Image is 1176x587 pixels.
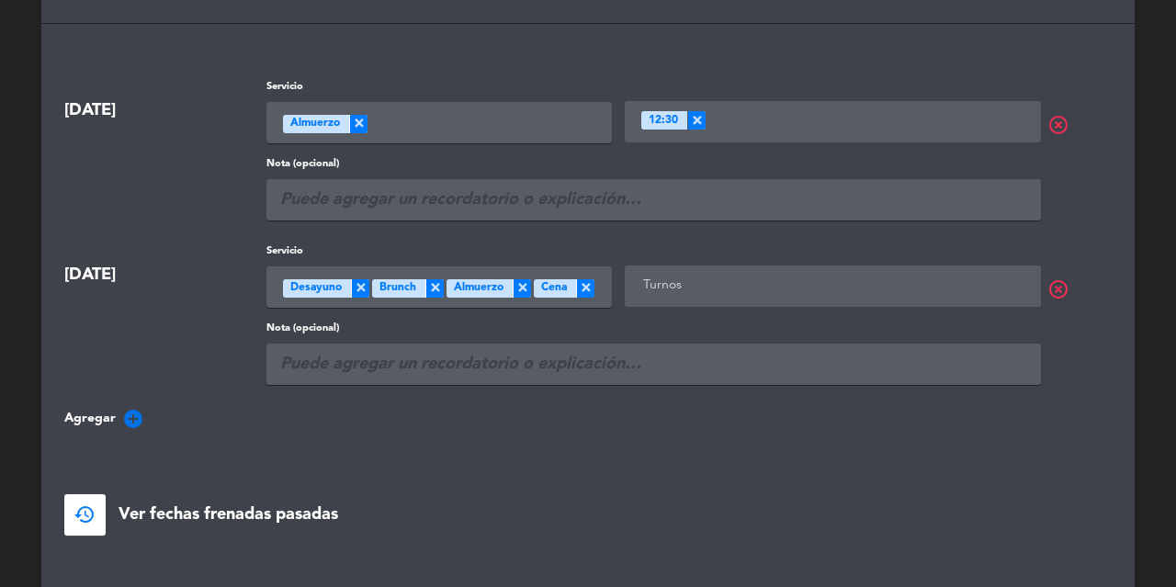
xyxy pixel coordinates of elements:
[687,111,706,130] span: ×
[266,179,1041,220] input: Puede agregar un recordatorio o explicación…
[64,266,116,283] span: [DATE]
[266,156,1041,173] label: Nota (opcional)
[425,279,444,298] span: ×
[351,279,369,298] span: ×
[73,503,96,525] span: restore
[266,243,612,260] label: Servicio
[454,279,503,298] span: Almuerzo
[64,102,116,119] span: [DATE]
[1047,114,1118,136] span: highlight_off
[541,279,567,298] span: Cena
[266,344,1041,385] input: Puede agregar un recordatorio o explicación…
[64,408,116,429] span: Agregar
[64,494,106,536] button: restore
[122,408,144,430] i: add_circle
[513,279,531,298] span: ×
[290,115,340,133] span: Almuerzo
[119,502,338,528] span: Ver fechas frenadas pasadas
[1047,278,1118,300] span: highlight_off
[266,79,612,96] label: Servicio
[576,279,594,298] span: ×
[649,112,678,130] span: 12:30
[266,321,1041,337] label: Nota (opcional)
[379,279,416,298] span: Brunch
[290,279,342,298] span: Desayuno
[349,115,367,133] span: ×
